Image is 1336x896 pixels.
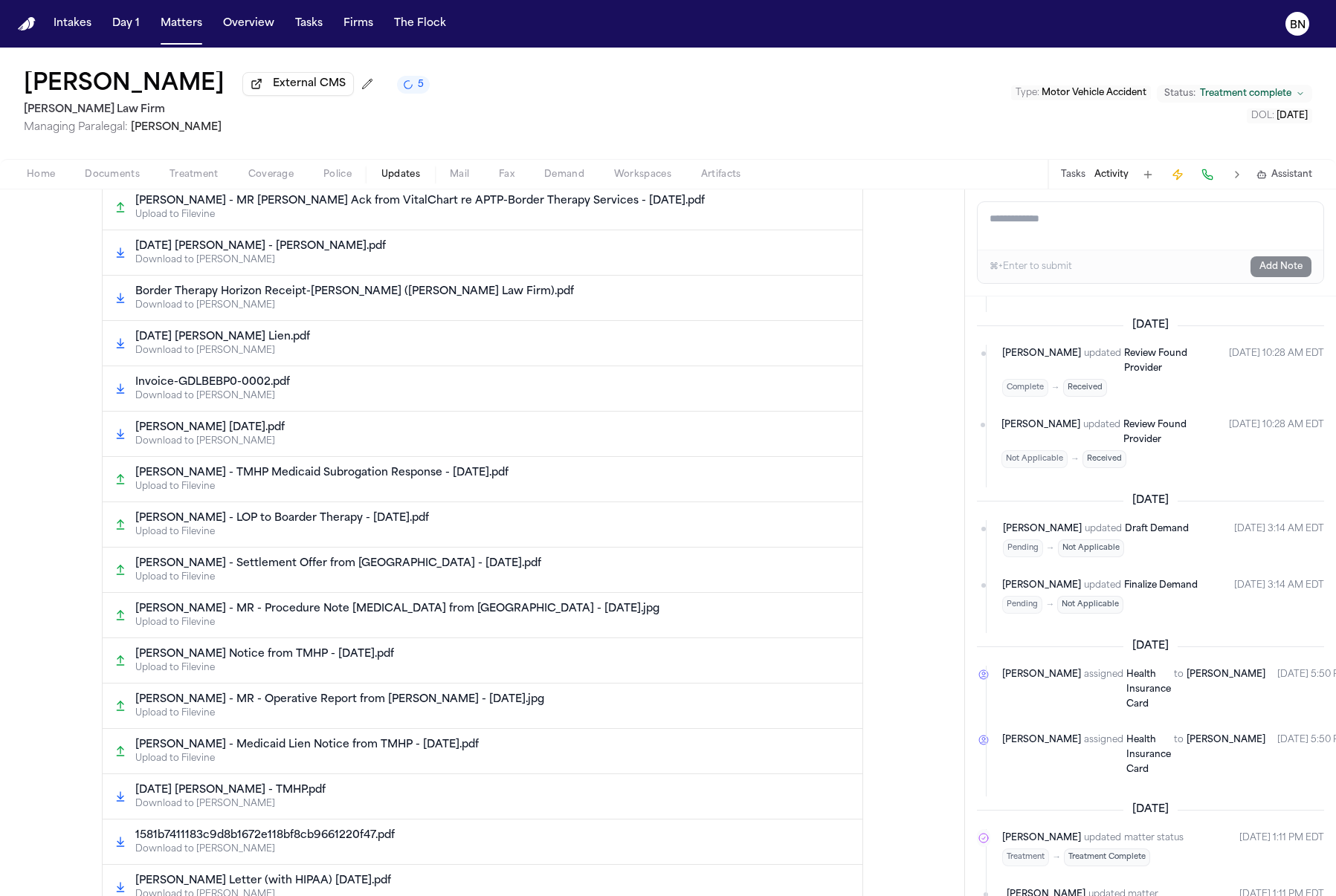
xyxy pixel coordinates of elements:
[1058,539,1124,557] span: Not Applicable
[1057,596,1123,614] span: Not Applicable
[1084,578,1121,593] span: updated
[1084,831,1121,845] span: updated
[1016,88,1039,97] span: Type :
[1003,522,1082,536] span: [PERSON_NAME]
[1251,256,1311,277] button: Add Note
[1002,596,1042,614] span: Pending
[135,511,429,526] p: [PERSON_NAME] - LOP to Boarder Therapy - [DATE].pdf
[135,285,574,299] p: Border Therapy Horizon Receipt-[PERSON_NAME] ([PERSON_NAME] Law Firm).pdf
[135,798,851,810] p: Download to [PERSON_NAME]
[397,76,430,94] button: 5 active tasks
[135,330,310,345] p: [DATE] [PERSON_NAME] Lien.pdf
[1002,346,1081,376] span: [PERSON_NAME]
[24,122,128,133] span: Managing Paralegal:
[990,261,1072,273] div: ⌘+Enter to submit
[1157,85,1312,103] button: Change status from Treatment complete
[499,169,514,181] span: Fax
[135,526,851,538] p: Upload to Filevine
[1123,639,1178,654] span: [DATE]
[1124,831,1184,845] span: matter status
[106,10,146,37] button: Day 1
[1084,667,1123,712] span: assigned
[1084,346,1121,376] span: updated
[135,571,851,583] p: Upload to Filevine
[273,77,346,91] span: External CMS
[1126,670,1171,709] span: Health Insurance Card
[1234,578,1324,614] time: August 26, 2025 at 3:14 AM
[135,481,851,493] p: Upload to Filevine
[1174,667,1184,712] span: to
[135,194,705,209] p: [PERSON_NAME] - MR [PERSON_NAME] Ack from VitalChart re APTP-Border Therapy Services - [DATE].pdf
[1123,318,1178,333] span: [DATE]
[135,647,394,662] p: [PERSON_NAME] Notice from TMHP - [DATE].pdf
[135,239,386,254] p: [DATE] [PERSON_NAME] - [PERSON_NAME].pdf
[1164,88,1195,100] span: Status:
[1256,169,1312,181] button: Assistant
[18,17,36,31] img: Finch Logo
[1124,349,1187,373] span: Review Found Provider
[135,692,544,707] p: [PERSON_NAME] - MR - Operative Report from [PERSON_NAME] - [DATE].jpg
[1051,382,1060,394] span: →
[381,169,420,181] span: Updates
[1001,450,1068,468] span: Not Applicable
[1239,831,1324,866] time: August 14, 2025 at 1:11 PM
[135,556,541,571] p: [PERSON_NAME] - Settlement Offer from [GEOGRAPHIC_DATA] - [DATE].pdf
[418,79,424,91] span: 5
[27,169,55,181] span: Home
[1229,346,1324,397] time: August 27, 2025 at 10:28 AM
[48,10,97,37] button: Intakes
[1094,169,1129,181] button: Activity
[450,169,469,181] span: Mail
[1125,522,1189,536] a: Draft Demand
[135,421,285,435] p: [PERSON_NAME] [DATE].pdf
[1042,88,1146,97] span: Motor Vehicle Accident
[544,169,584,181] span: Demand
[1234,522,1324,557] time: August 26, 2025 at 3:14 AM
[1002,831,1081,845] span: [PERSON_NAME]
[1187,667,1265,712] span: [PERSON_NAME]
[289,10,329,37] a: Tasks
[1061,169,1085,181] button: Tasks
[24,101,430,119] h2: [PERSON_NAME] Law Firm
[217,10,280,37] button: Overview
[135,602,659,617] p: [PERSON_NAME] - MR - Procedure Note [MEDICAL_DATA] from [GEOGRAPHIC_DATA] - [DATE].jpg
[24,71,225,98] button: Edit matter name
[135,299,851,311] p: Download to [PERSON_NAME]
[135,390,851,402] p: Download to [PERSON_NAME]
[1071,453,1080,465] span: →
[1123,802,1178,817] span: [DATE]
[1277,111,1308,120] span: [DATE]
[1126,736,1171,774] span: Health Insurance Card
[131,122,222,133] span: [PERSON_NAME]
[135,783,326,798] p: [DATE] [PERSON_NAME] - TMHP.pdf
[1063,379,1107,397] span: Received
[85,169,140,181] span: Documents
[135,843,851,855] p: Download to [PERSON_NAME]
[1251,111,1274,120] span: DOL :
[1124,346,1217,376] a: Review Found Provider
[1247,108,1312,123] button: Edit DOL: 2024-12-03
[24,71,225,98] h1: [PERSON_NAME]
[135,617,851,629] p: Upload to Filevine
[1187,733,1265,777] span: [PERSON_NAME]
[1126,733,1171,777] a: Health Insurance Card
[135,828,395,843] p: 1581b7411183c9d8b1672e118bf8cb9661220f47.pdf
[1125,525,1189,533] span: Draft Demand
[135,209,851,221] p: Upload to Filevine
[1082,450,1126,468] span: Received
[701,169,741,181] span: Artifacts
[388,10,452,37] button: The Flock
[1002,667,1081,712] span: [PERSON_NAME]
[155,10,208,37] button: Matters
[1123,418,1217,447] a: Review Found Provider
[1045,599,1054,611] span: →
[135,738,479,753] p: [PERSON_NAME] - Medicaid Lien Notice from TMHP - [DATE].pdf
[1167,164,1188,185] button: Create Immediate Task
[1064,848,1150,866] span: Treatment Complete
[1174,733,1184,777] span: to
[18,17,36,31] a: Home
[1003,539,1043,557] span: Pending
